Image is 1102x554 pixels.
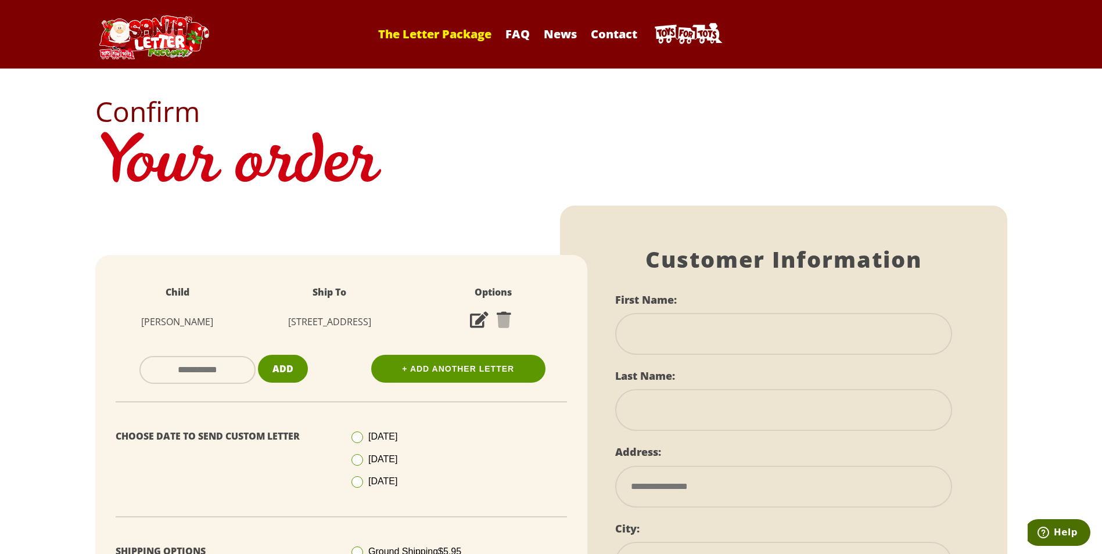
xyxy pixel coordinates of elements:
[1028,519,1090,548] iframe: Opens a widget where you can find more information
[368,476,397,486] span: [DATE]
[248,307,411,337] td: [STREET_ADDRESS]
[500,26,536,42] a: FAQ
[107,307,248,337] td: [PERSON_NAME]
[372,26,497,42] a: The Letter Package
[95,125,1007,206] h1: Your order
[116,428,333,445] p: Choose Date To Send Custom Letter
[368,431,397,441] span: [DATE]
[371,355,545,383] a: + Add Another Letter
[615,445,661,459] label: Address:
[95,98,1007,125] h2: Confirm
[248,278,411,307] th: Ship To
[258,355,308,383] button: Add
[368,454,397,464] span: [DATE]
[95,15,211,59] img: Santa Letter Logo
[272,362,293,375] span: Add
[107,278,248,307] th: Child
[411,278,576,307] th: Options
[585,26,643,42] a: Contact
[538,26,583,42] a: News
[615,521,640,535] label: City:
[615,369,675,383] label: Last Name:
[615,293,677,307] label: First Name:
[615,246,952,273] h1: Customer Information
